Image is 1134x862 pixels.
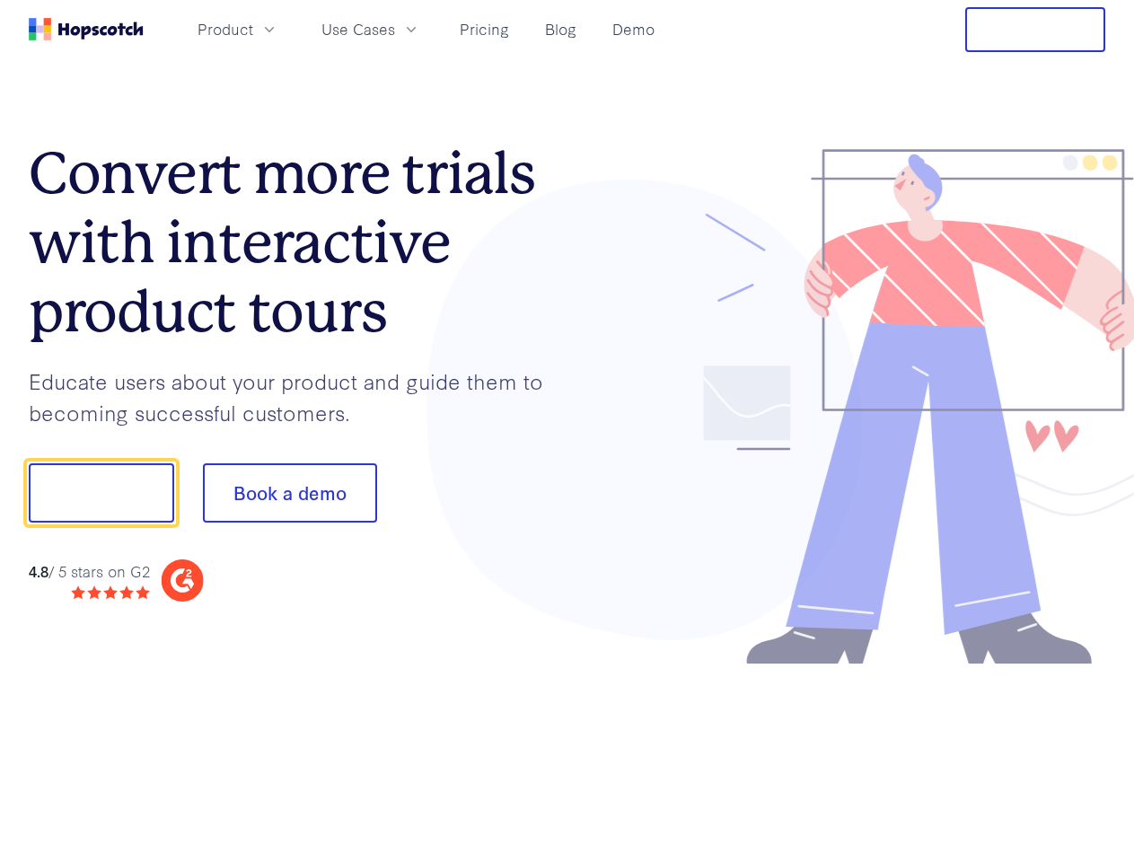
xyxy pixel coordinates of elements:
[29,365,567,427] p: Educate users about your product and guide them to becoming successful customers.
[965,7,1105,52] button: Free Trial
[29,139,567,346] h1: Convert more trials with interactive product tours
[198,18,253,40] span: Product
[538,14,584,44] a: Blog
[29,463,174,523] button: Show me!
[29,560,150,583] div: / 5 stars on G2
[29,18,144,40] a: Home
[321,18,395,40] span: Use Cases
[29,560,48,581] strong: 4.8
[453,14,516,44] a: Pricing
[605,14,662,44] a: Demo
[311,14,431,44] button: Use Cases
[203,463,377,523] button: Book a demo
[187,14,289,44] button: Product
